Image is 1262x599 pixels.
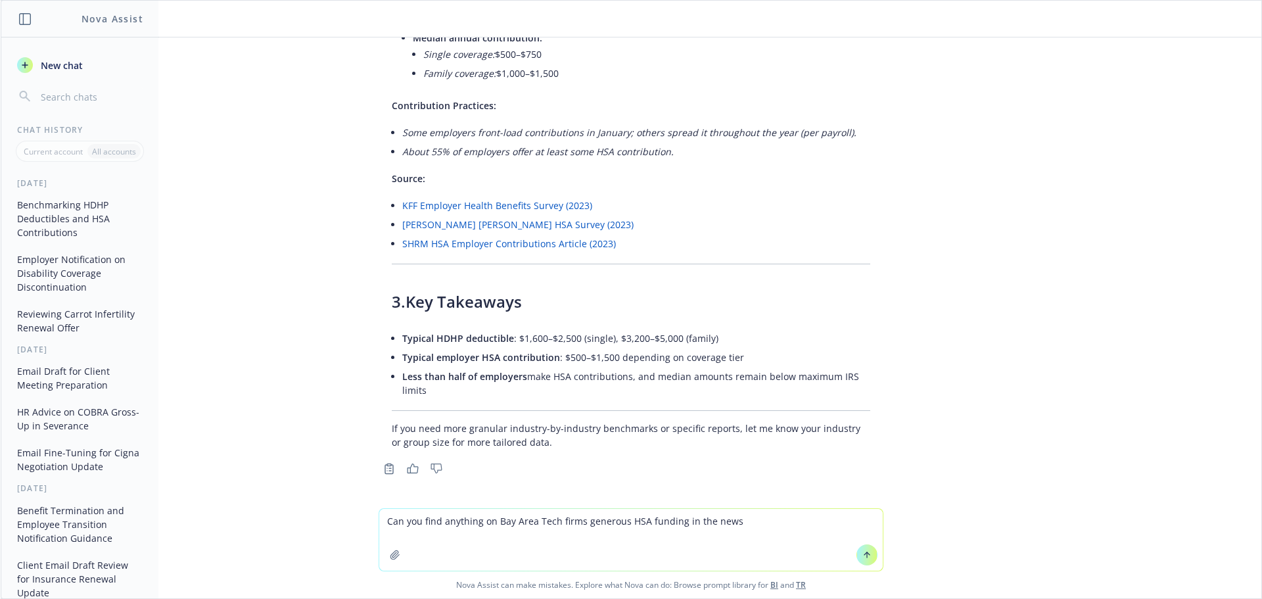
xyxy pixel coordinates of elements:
[92,146,136,157] p: All accounts
[12,360,148,396] button: Email Draft for Client Meeting Preparation
[12,442,148,477] button: Email Fine-Tuning for Cigna Negotiation Update
[423,48,495,60] em: Single coverage:
[12,303,148,339] button: Reviewing Carrot Infertility Renewal Offer
[379,509,883,571] textarea: Can you find anything on Bay Area Tech firms generous HSA funding in the news
[383,463,395,475] svg: Copy to clipboard
[423,64,870,83] li: $1,000–$1,500
[12,194,148,243] button: Benchmarking HDHP Deductibles and HSA Contributions
[24,146,83,157] p: Current account
[38,87,143,106] input: Search chats
[402,329,870,348] li: : $1,600–$2,500 (single), $3,200–$5,000 (family)
[1,344,158,355] div: [DATE]
[402,145,674,158] em: About 55% of employers offer at least some HSA contribution.
[402,126,856,139] em: Some employers front-load contributions in January; others spread it throughout the year (per pay...
[392,99,496,112] span: Contribution Practices:
[12,53,148,77] button: New chat
[423,45,870,64] li: $500–$750
[426,460,447,478] button: Thumbs down
[392,291,870,313] h3: 3.
[1,483,158,494] div: [DATE]
[402,237,616,250] a: SHRM HSA Employer Contributions Article (2023)
[6,571,1256,598] span: Nova Assist can make mistakes. Explore what Nova can do: Browse prompt library for and
[1,124,158,135] div: Chat History
[12,500,148,549] button: Benefit Termination and Employee Transition Notification Guidance
[770,579,778,590] a: BI
[796,579,806,590] a: TR
[12,249,148,298] button: Employer Notification on Disability Coverage Discontinuation
[38,59,83,72] span: New chat
[413,32,542,44] span: Median annual contribution:
[406,291,522,312] span: Key Takeaways
[402,370,527,383] span: Less than half of employers
[392,172,425,185] span: Source:
[402,351,560,364] span: Typical employer HSA contribution
[402,199,592,212] a: KFF Employer Health Benefits Survey (2023)
[402,218,634,231] a: [PERSON_NAME] [PERSON_NAME] HSA Survey (2023)
[12,401,148,437] button: HR Advice on COBRA Gross-Up in Severance
[402,348,870,367] li: : $500–$1,500 depending on coverage tier
[392,421,870,449] p: If you need more granular industry-by-industry benchmarks or specific reports, let me know your i...
[423,67,496,80] em: Family coverage:
[402,332,514,345] span: Typical HDHP deductible
[82,12,143,26] h1: Nova Assist
[1,178,158,189] div: [DATE]
[402,367,870,400] li: make HSA contributions, and median amounts remain below maximum IRS limits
